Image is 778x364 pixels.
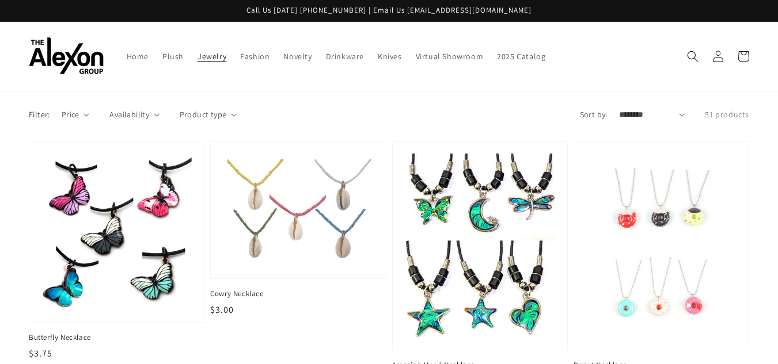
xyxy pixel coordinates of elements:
[210,141,386,317] a: Cowry Necklace Cowry Necklace $3.00
[29,37,104,75] img: The Alexon Group
[41,154,192,311] img: Butterfly Necklace
[276,44,318,68] a: Novelty
[62,109,79,121] span: Price
[378,51,402,62] span: Knives
[191,44,233,68] a: Jewelry
[705,109,749,121] p: 51 products
[210,289,386,299] span: Cowry Necklace
[180,109,237,121] summary: Product type
[404,154,556,339] img: Amazing Mood Necklace
[222,154,374,267] img: Cowry Necklace
[109,109,149,121] span: Availability
[155,44,191,68] a: Plush
[326,51,364,62] span: Drinkware
[29,332,204,343] span: Butterfly Necklace
[29,141,204,361] a: Butterfly Necklace Butterfly Necklace $3.75
[371,44,409,68] a: Knives
[109,109,159,121] summary: Availability
[127,51,149,62] span: Home
[240,51,270,62] span: Fashion
[120,44,155,68] a: Home
[586,154,737,338] img: Donut Necklace
[580,109,608,121] label: Sort by:
[319,44,371,68] a: Drinkware
[180,109,227,121] span: Product type
[416,51,484,62] span: Virtual Showroom
[29,109,50,121] p: Filter:
[497,51,545,62] span: 2025 Catalog
[198,51,226,62] span: Jewelry
[29,347,52,359] span: $3.75
[490,44,552,68] a: 2025 Catalog
[409,44,491,68] a: Virtual Showroom
[233,44,276,68] a: Fashion
[210,304,234,316] span: $3.00
[162,51,184,62] span: Plush
[62,109,90,121] summary: Price
[283,51,312,62] span: Novelty
[680,44,705,69] summary: Search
